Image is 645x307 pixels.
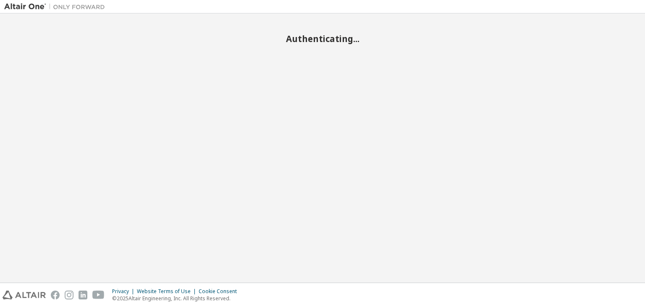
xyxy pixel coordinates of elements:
[199,288,242,295] div: Cookie Consent
[4,3,109,11] img: Altair One
[137,288,199,295] div: Website Terms of Use
[92,291,105,299] img: youtube.svg
[65,291,73,299] img: instagram.svg
[51,291,60,299] img: facebook.svg
[112,288,137,295] div: Privacy
[79,291,87,299] img: linkedin.svg
[4,33,641,44] h2: Authenticating...
[3,291,46,299] img: altair_logo.svg
[112,295,242,302] p: © 2025 Altair Engineering, Inc. All Rights Reserved.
